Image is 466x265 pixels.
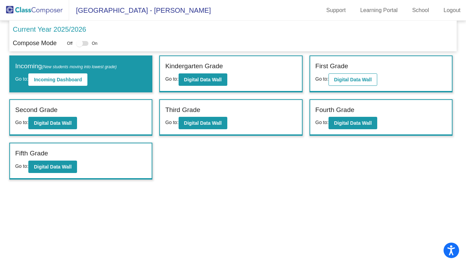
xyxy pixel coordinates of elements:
[69,5,211,16] span: [GEOGRAPHIC_DATA] - [PERSON_NAME]
[438,5,466,16] a: Logout
[92,40,97,47] span: On
[13,39,57,48] p: Compose Mode
[28,117,77,129] button: Digital Data Wall
[34,77,82,82] b: Incoming Dashboard
[355,5,403,16] a: Learning Portal
[315,105,354,115] label: Fourth Grade
[34,120,72,126] b: Digital Data Wall
[34,164,72,170] b: Digital Data Wall
[165,76,178,82] span: Go to:
[42,64,117,69] span: (New students moving into lowest grade)
[15,120,28,125] span: Go to:
[13,24,86,34] p: Current Year 2025/2026
[28,161,77,173] button: Digital Data Wall
[184,77,222,82] b: Digital Data Wall
[28,73,87,86] button: Incoming Dashboard
[321,5,351,16] a: Support
[329,73,377,86] button: Digital Data Wall
[184,120,222,126] b: Digital Data Wall
[15,105,58,115] label: Second Grade
[15,149,48,159] label: Fifth Grade
[334,120,372,126] b: Digital Data Wall
[67,40,73,47] span: Off
[179,73,227,86] button: Digital Data Wall
[315,61,348,71] label: First Grade
[179,117,227,129] button: Digital Data Wall
[407,5,435,16] a: School
[165,105,200,115] label: Third Grade
[165,120,178,125] span: Go to:
[15,163,28,169] span: Go to:
[315,76,329,82] span: Go to:
[329,117,377,129] button: Digital Data Wall
[334,77,372,82] b: Digital Data Wall
[15,76,28,82] span: Go to:
[15,61,117,71] label: Incoming
[315,120,329,125] span: Go to:
[165,61,223,71] label: Kindergarten Grade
